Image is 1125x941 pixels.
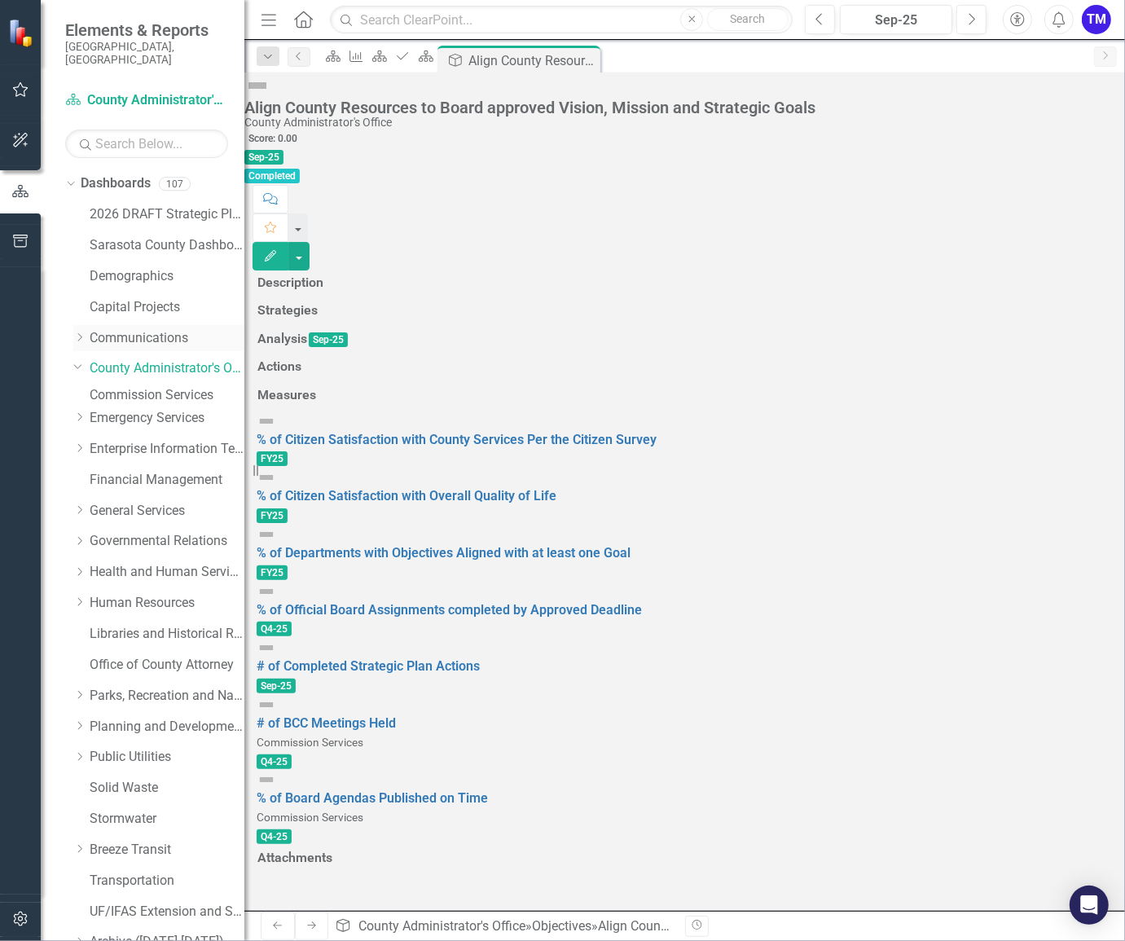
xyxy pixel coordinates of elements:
[257,411,276,431] img: Not Defined
[1082,5,1111,34] button: TM
[257,829,292,844] span: Q4-25
[257,582,276,601] img: Not Defined
[257,622,292,636] span: Q4-25
[65,130,228,158] input: Search Below...
[90,748,244,767] a: Public Utilities
[244,150,283,165] span: Sep-25
[257,736,363,749] small: Commission Services
[159,177,191,191] div: 107
[257,715,396,731] a: # of BCC Meetings Held
[257,488,556,503] a: % of Citizen Satisfaction with Overall Quality of Life
[532,918,591,934] a: Objectives
[257,658,480,674] a: # of Completed Strategic Plan Actions
[81,174,151,193] a: Dashboards
[257,275,323,290] h3: Description
[90,298,244,317] a: Capital Projects
[90,872,244,890] a: Transportation
[335,917,672,936] div: » »
[65,91,228,110] a: County Administrator's Office
[309,332,348,347] span: Sep-25
[90,502,244,521] a: General Services
[257,679,296,693] span: Sep-25
[90,386,244,405] a: Commission Services
[468,51,596,71] div: Align County Resources to Board approved Vision, Mission and Strategic Goals
[257,770,276,789] img: Not Defined
[330,6,793,34] input: Search ClearPoint...
[90,267,244,286] a: Demographics
[90,656,244,675] a: Office of County Attorney
[90,810,244,829] a: Stormwater
[257,332,307,346] h3: Analysis
[257,638,276,657] img: Not Defined
[90,625,244,644] a: Libraries and Historical Resources
[244,169,300,183] span: Completed
[90,236,244,255] a: Sarasota County Dashboard
[90,563,244,582] a: Health and Human Services
[90,532,244,551] a: Governmental Relations
[846,11,947,30] div: Sep-25
[90,205,244,224] a: 2026 DRAFT Strategic Plan
[257,695,276,715] img: Not Defined
[1070,886,1109,925] div: Open Intercom Messenger
[90,687,244,706] a: Parks, Recreation and Natural Resources
[731,12,766,25] span: Search
[257,388,316,402] h3: Measures
[257,525,276,544] img: Not Defined
[90,440,244,459] a: Enterprise Information Technology
[90,779,244,798] a: Solid Waste
[257,790,488,806] a: % of Board Agendas Published on Time
[244,131,301,146] span: Score: 0.00
[257,602,642,618] a: % of Official Board Assignments completed by Approved Deadline
[257,811,363,824] small: Commission Services
[257,851,332,865] h3: Attachments
[257,545,631,561] a: % of Departments with Objectives Aligned with at least one Goal
[707,8,789,31] button: Search
[257,468,276,487] img: Not Defined
[257,359,301,374] h3: Actions
[598,918,1050,934] div: Align County Resources to Board approved Vision, Mission and Strategic Goals
[257,451,288,466] span: FY25
[90,409,244,428] a: Emergency Services
[244,73,270,99] img: Not Defined
[840,5,952,34] button: Sep-25
[90,471,244,490] a: Financial Management
[90,594,244,613] a: Human Resources
[244,99,1117,117] div: Align County Resources to Board approved Vision, Mission and Strategic Goals
[90,718,244,737] a: Planning and Development Services
[244,117,1117,129] div: County Administrator's Office
[65,20,228,40] span: Elements & Reports
[90,329,244,348] a: Communications
[257,565,288,580] span: FY25
[90,903,244,921] a: UF/IFAS Extension and Sustainability
[358,918,525,934] a: County Administrator's Office
[257,754,292,769] span: Q4-25
[8,19,37,47] img: ClearPoint Strategy
[90,359,244,378] a: County Administrator's Office
[257,432,657,447] a: % of Citizen Satisfaction with County Services Per the Citizen Survey
[65,40,228,67] small: [GEOGRAPHIC_DATA], [GEOGRAPHIC_DATA]
[257,303,318,318] h3: Strategies
[257,508,288,523] span: FY25
[90,841,244,860] a: Breeze Transit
